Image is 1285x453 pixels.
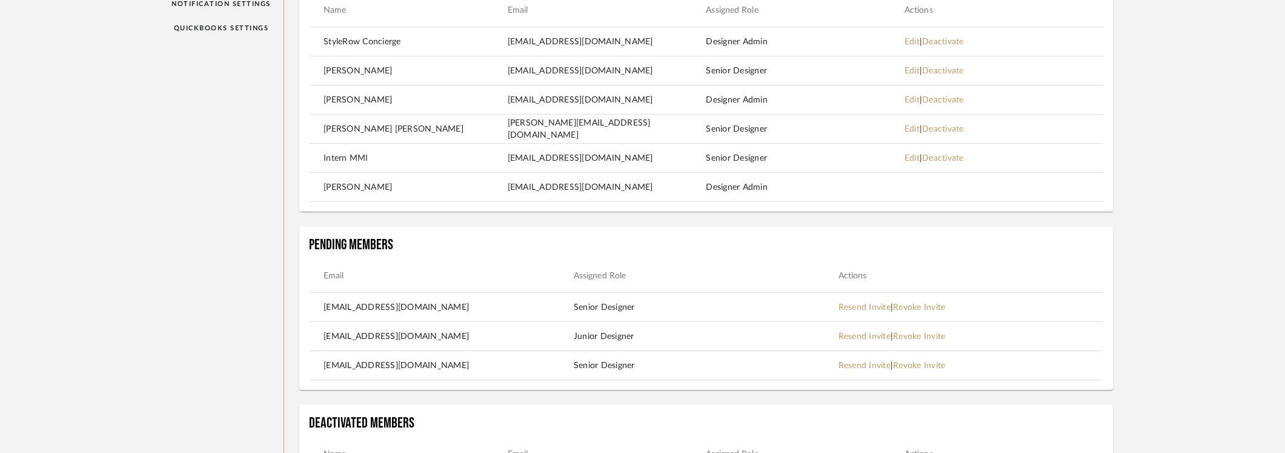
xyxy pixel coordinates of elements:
a: Edit [905,154,920,163]
a: Edit [905,38,920,46]
td: Intern MMI [309,152,508,164]
td: [EMAIL_ADDRESS][DOMAIN_NAME] [309,360,574,372]
td: Designer Admin [706,181,905,193]
td: [PERSON_NAME][EMAIL_ADDRESS][DOMAIN_NAME] [508,117,706,141]
a: Edit [905,125,920,133]
th: Email [309,269,574,283]
td: [EMAIL_ADDRESS][DOMAIN_NAME] [508,65,706,77]
a: Edit [905,96,920,104]
td: Senior Designer [706,65,905,77]
a: Resend Invite [838,303,891,312]
th: Name [309,4,508,17]
a: Deactivate [922,125,964,133]
td: | [905,123,1103,135]
td: | [905,152,1103,164]
h4: Pending Members [309,236,1103,254]
a: Revoke Invite [893,303,945,312]
a: Resend Invite [838,332,891,341]
th: Actions [838,269,1103,283]
td: Senior Designer [706,123,905,135]
a: Deactivate [922,96,964,104]
td: Designer Admin [706,36,905,48]
td: Designer Admin [706,94,905,106]
td: Senior Designer [706,152,905,164]
a: Resend Invite [838,361,891,370]
th: Assigned Role [706,4,905,17]
td: Junior Designer [574,331,838,343]
td: | [838,360,1103,372]
td: StyleRow Concierge [309,36,508,48]
td: [EMAIL_ADDRESS][DOMAIN_NAME] [309,331,574,343]
th: Assigned Role [574,269,838,283]
td: | [838,301,1103,314]
td: [EMAIL_ADDRESS][DOMAIN_NAME] [508,152,706,164]
a: Deactivate [922,67,964,75]
td: [EMAIL_ADDRESS][DOMAIN_NAME] [508,94,706,106]
td: Senior Designer [574,360,838,372]
td: [PERSON_NAME] [309,65,508,77]
th: Actions [905,4,1103,17]
a: Edit [905,67,920,75]
h4: Deactivated Members [309,414,1103,432]
td: [PERSON_NAME] [309,94,508,106]
td: [PERSON_NAME] [309,181,508,193]
a: Revoke Invite [893,332,945,341]
th: Email [508,4,706,17]
td: [PERSON_NAME] [PERSON_NAME] [309,123,508,135]
td: | [905,94,1103,106]
td: | [905,36,1103,48]
td: [EMAIL_ADDRESS][DOMAIN_NAME] [508,181,706,193]
td: | [905,65,1103,77]
td: [EMAIL_ADDRESS][DOMAIN_NAME] [508,36,706,48]
a: QuickBooks Settings [159,16,284,41]
td: [EMAIL_ADDRESS][DOMAIN_NAME] [309,301,574,314]
a: Revoke Invite [893,361,945,370]
td: Senior Designer [574,301,838,314]
a: Deactivate [922,154,964,163]
a: Deactivate [922,38,964,46]
td: | [838,331,1103,343]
